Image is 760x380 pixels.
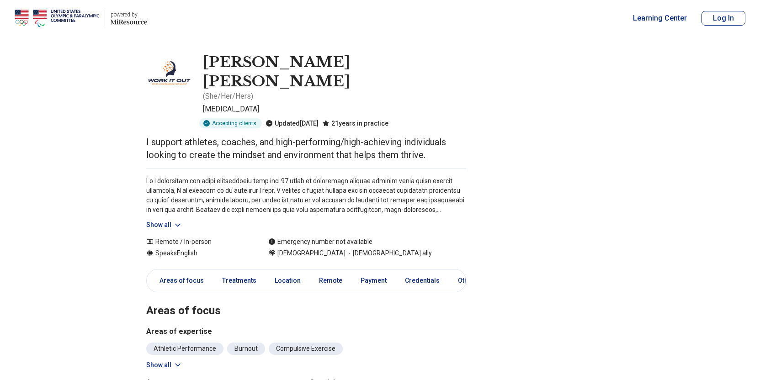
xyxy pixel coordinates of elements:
p: Lo i dolorsitam con adipi elitseddoeiu temp inci 97 utlab et doloremagn aliquae adminim venia qui... [146,176,466,215]
h1: [PERSON_NAME] [PERSON_NAME] [203,53,466,91]
p: ( She/Her/Hers ) [203,91,253,102]
h2: Areas of focus [146,281,466,319]
img: Michelle Joshua, Psychologist [146,53,192,99]
div: Accepting clients [199,118,262,128]
button: Log In [702,11,745,26]
a: Credentials [399,271,445,290]
a: Learning Center [633,13,687,24]
li: Burnout [227,343,265,355]
p: I support athletes, coaches, and high-performing/high-achieving individuals looking to create the... [146,136,466,161]
h3: Areas of expertise [146,326,466,337]
div: Emergency number not available [268,237,372,247]
a: Location [269,271,306,290]
p: powered by [111,11,147,18]
li: Compulsive Exercise [269,343,343,355]
div: Remote / In-person [146,237,250,247]
a: Payment [355,271,392,290]
span: [DEMOGRAPHIC_DATA] [277,248,345,258]
div: 21 years in practice [322,118,388,128]
li: Athletic Performance [146,343,223,355]
div: Updated [DATE] [266,118,319,128]
a: Remote [314,271,348,290]
a: Areas of focus [149,271,209,290]
p: [MEDICAL_DATA] [203,104,466,115]
a: Other [452,271,485,290]
a: Treatments [217,271,262,290]
div: Speaks English [146,248,250,258]
button: Show all [146,360,182,370]
a: Home page [15,4,147,33]
button: Show all [146,220,182,230]
span: [DEMOGRAPHIC_DATA] ally [345,248,432,258]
